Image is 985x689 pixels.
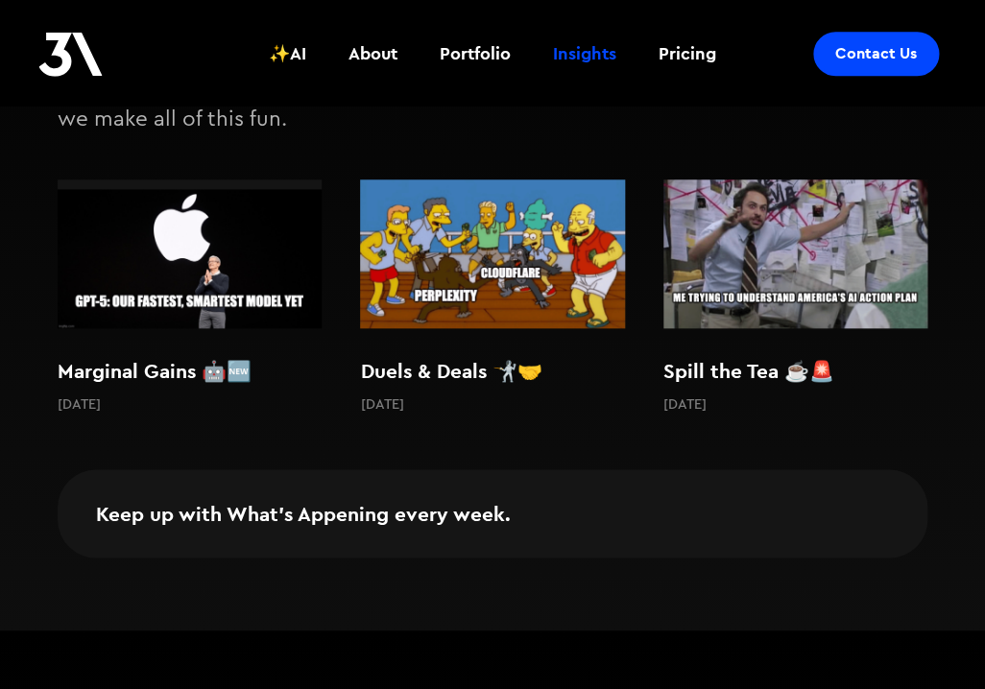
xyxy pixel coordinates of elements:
a: Insights [541,18,628,89]
p: [DATE] [58,395,101,416]
a: Spill the Tea ☕️🚨 [663,170,927,395]
div: Pricing [659,41,716,66]
a: ✨AI [257,18,318,89]
a: Pricing [647,18,728,89]
div: About [348,41,397,66]
h2: Duels & Deals 🤺🤝 [360,357,624,386]
div: Portfolio [440,41,511,66]
div: Contact Us [835,44,917,63]
a: Marginal Gains 🤖🆕 [58,170,322,395]
a: Duels & Deals 🤺🤝 [360,170,624,395]
h2: Marginal Gains 🤖🆕 [58,357,322,386]
div: Insights [553,41,616,66]
h2: Spill the Tea ☕️🚨 [663,357,927,386]
h2: Keep up with What's Appening every week. [96,500,511,528]
a: Portfolio [428,18,522,89]
p: [DATE] [663,395,707,416]
div: ✨AI [269,41,306,66]
p: [DATE] [360,395,403,416]
a: About [337,18,409,89]
a: Contact Us [813,32,939,76]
